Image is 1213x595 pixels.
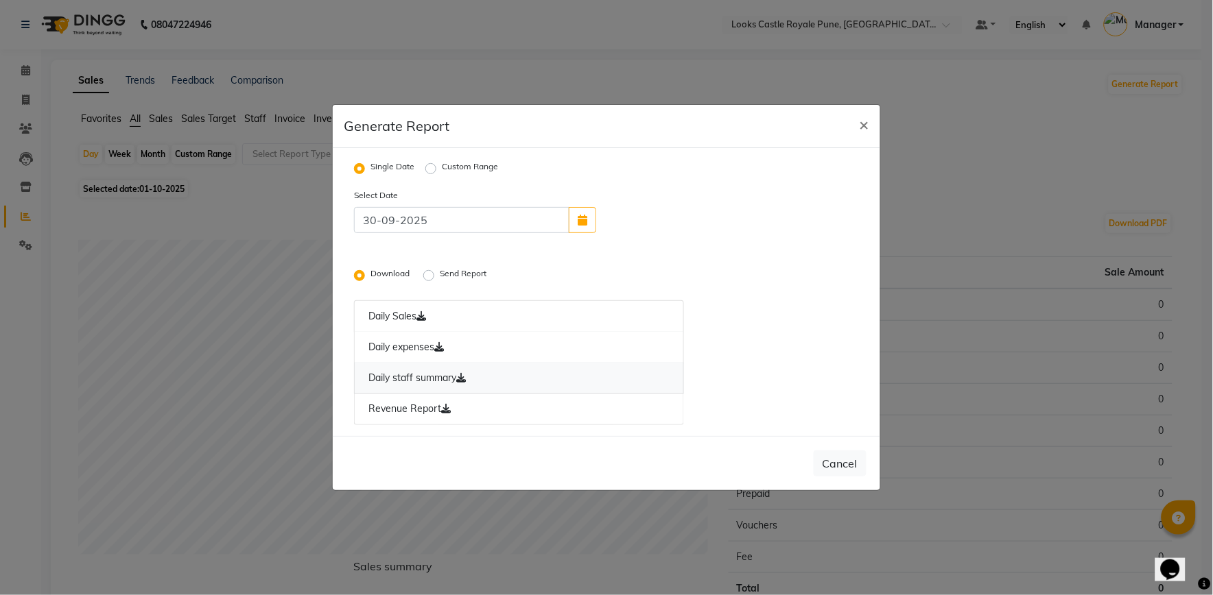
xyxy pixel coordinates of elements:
button: Cancel [814,450,867,476]
button: Close [849,105,880,143]
iframe: chat widget [1155,540,1199,581]
h5: Generate Report [344,116,449,136]
label: Single Date [370,160,414,177]
a: Revenue Report [354,393,684,425]
label: Send Report [440,267,489,284]
span: × [860,114,869,134]
input: 2025-10-01 [354,207,569,233]
label: Custom Range [442,160,498,177]
label: Select Date [344,189,475,202]
a: Daily expenses [354,332,684,363]
a: Daily Sales [354,300,684,332]
label: Download [370,267,412,284]
a: Daily staff summary [354,363,684,394]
